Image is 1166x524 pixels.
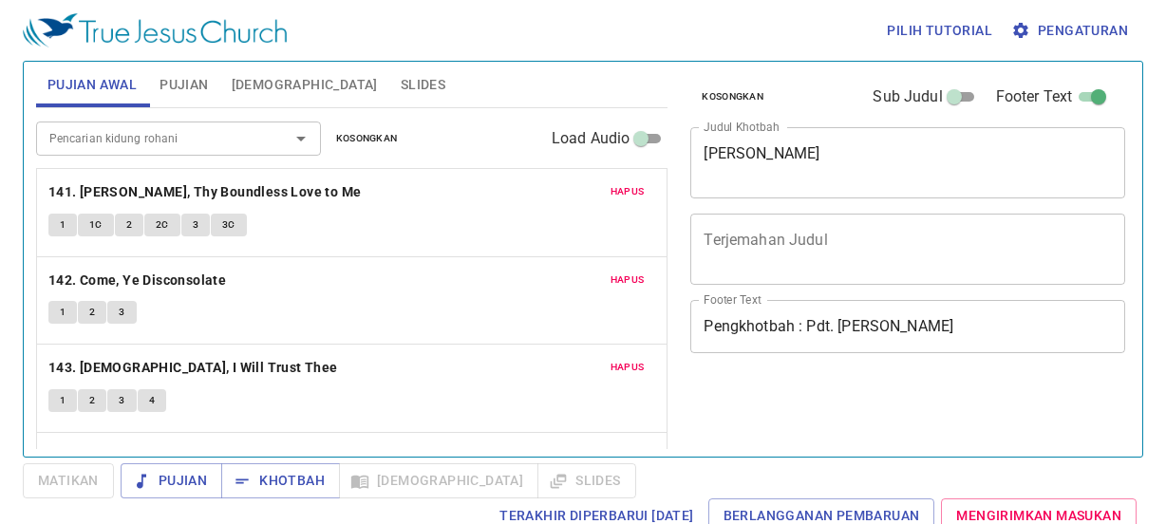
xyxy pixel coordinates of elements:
b: 170. Stand Up, Stand Up for [DEMOGRAPHIC_DATA] [48,444,373,468]
button: Pengaturan [1007,13,1136,48]
img: True Jesus Church [23,13,287,47]
button: 1 [48,301,77,324]
button: Hapus [599,180,656,203]
span: 3C [222,216,235,234]
span: Footer Text [996,85,1073,108]
span: Kosongkan [702,88,763,105]
button: 1 [48,214,77,236]
button: Pujian [121,463,222,498]
button: Khotbah [221,463,340,498]
button: 2 [115,214,143,236]
span: Load Audio [552,127,630,150]
span: 2C [156,216,169,234]
span: 2 [89,304,95,321]
span: Kosongkan [336,130,398,147]
button: Kosongkan [690,85,775,108]
span: Pujian Awal [47,73,137,97]
span: 3 [193,216,198,234]
button: 143. [DEMOGRAPHIC_DATA], I Will Trust Thee [48,356,341,380]
button: Pilih tutorial [879,13,1000,48]
button: Kosongkan [325,127,409,150]
button: 2 [78,301,106,324]
span: Slides [401,73,445,97]
span: 1 [60,216,66,234]
span: Pujian [160,73,208,97]
span: Hapus [611,183,645,200]
span: Hapus [611,359,645,376]
span: Khotbah [236,469,325,493]
span: Hapus [611,447,645,464]
span: Pujian [136,469,207,493]
span: Hapus [611,271,645,289]
button: 142. Come, Ye Disconsolate [48,269,230,292]
span: Pilih tutorial [887,19,992,43]
button: 1 [48,389,77,412]
button: 3 [107,389,136,412]
button: 2C [144,214,180,236]
span: 3 [119,304,124,321]
button: 3 [107,301,136,324]
textarea: [PERSON_NAME] [704,144,1112,180]
span: 1 [60,392,66,409]
span: 4 [149,392,155,409]
span: [DEMOGRAPHIC_DATA] [232,73,378,97]
button: 3C [211,214,247,236]
button: Hapus [599,444,656,467]
span: 1C [89,216,103,234]
b: 143. [DEMOGRAPHIC_DATA], I Will Trust Thee [48,356,338,380]
b: 141. [PERSON_NAME], Thy Boundless Love to Me [48,180,362,204]
button: 4 [138,389,166,412]
button: 141. [PERSON_NAME], Thy Boundless Love to Me [48,180,365,204]
button: Hapus [599,356,656,379]
span: 3 [119,392,124,409]
span: Pengaturan [1015,19,1128,43]
button: Open [288,125,314,152]
span: 1 [60,304,66,321]
span: 2 [89,392,95,409]
button: 170. Stand Up, Stand Up for [DEMOGRAPHIC_DATA] [48,444,377,468]
button: Hapus [599,269,656,291]
span: 2 [126,216,132,234]
button: 2 [78,389,106,412]
span: Sub Judul [873,85,942,108]
b: 142. Come, Ye Disconsolate [48,269,226,292]
button: 1C [78,214,114,236]
button: 3 [181,214,210,236]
